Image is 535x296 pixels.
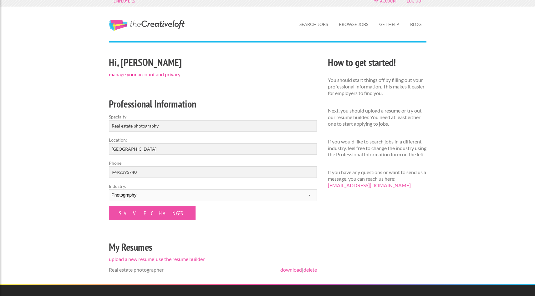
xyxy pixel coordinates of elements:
[328,182,411,188] a: [EMAIL_ADDRESS][DOMAIN_NAME]
[294,17,333,32] a: Search Jobs
[328,77,426,96] p: You should start things off by filling out your professional information. This makes it easier fo...
[103,54,322,284] div: |
[109,206,196,220] input: Save Changes
[109,160,317,166] label: Phone:
[328,138,426,158] p: If you would like to search jobs in a different industry, feel free to change the industry using ...
[280,267,317,273] span: |
[328,108,426,127] p: Next, you should upload a resume or try out our resume builder. You need at least either one to s...
[374,17,404,32] a: Get Help
[328,169,426,188] p: If you have any questions or want to send us a message, you can reach us here:
[109,256,154,262] a: upload a new resume
[303,267,317,273] a: delete
[109,143,317,155] input: e.g. New York, NY
[328,55,426,69] h2: How to get started!
[280,267,302,273] a: download
[334,17,373,32] a: Browse Jobs
[109,97,317,111] h2: Professional Information
[109,71,181,77] a: manage your account and privacy
[109,20,185,31] a: The Creative Loft
[109,113,317,120] label: Specialty:
[109,240,317,254] h2: My Resumes
[109,137,317,143] label: Location:
[156,256,205,262] a: use the resume builder
[109,55,317,69] h2: Hi, [PERSON_NAME]
[405,17,426,32] a: Blog
[109,183,317,189] label: Industry:
[109,267,164,273] span: Real estate photographer
[109,166,317,178] input: Optional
